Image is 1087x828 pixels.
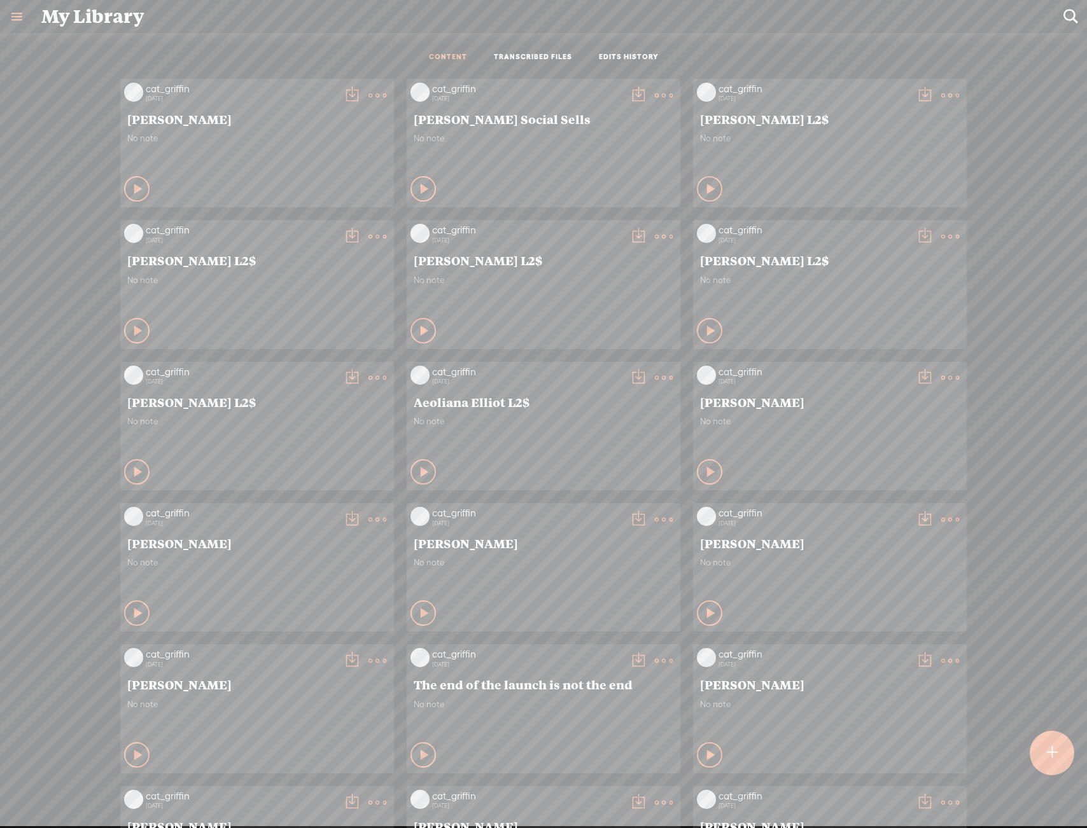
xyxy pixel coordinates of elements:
[146,648,337,661] div: cat_griffin
[410,83,430,102] img: videoLoading.png
[700,111,960,127] span: [PERSON_NAME] L2$
[124,366,143,385] img: videoLoading.png
[599,52,659,63] a: EDITS HISTORY
[432,95,623,102] div: [DATE]
[719,520,909,527] div: [DATE]
[414,275,673,286] span: No note
[432,790,623,803] div: cat_griffin
[700,677,960,692] span: [PERSON_NAME]
[432,520,623,527] div: [DATE]
[697,224,716,243] img: videoLoading.png
[719,378,909,385] div: [DATE]
[146,520,337,527] div: [DATE]
[700,557,960,568] span: No note
[494,52,572,63] a: TRANSCRIBED FILES
[124,83,143,102] img: videoLoading.png
[146,378,337,385] div: [DATE]
[719,790,909,803] div: cat_griffin
[432,378,623,385] div: [DATE]
[414,699,673,710] span: No note
[146,790,337,803] div: cat_griffin
[432,366,623,378] div: cat_griffin
[410,507,430,526] img: videoLoading.png
[719,507,909,520] div: cat_griffin
[719,648,909,661] div: cat_griffin
[432,802,623,810] div: [DATE]
[432,237,623,244] div: [DATE]
[146,802,337,810] div: [DATE]
[697,648,716,667] img: videoLoading.png
[700,699,960,710] span: No note
[146,661,337,668] div: [DATE]
[700,275,960,286] span: No note
[410,648,430,667] img: videoLoading.png
[700,252,960,268] span: [PERSON_NAME] L2$
[124,224,143,243] img: videoLoading.png
[146,95,337,102] div: [DATE]
[697,366,716,385] img: videoLoading.png
[719,83,909,95] div: cat_griffin
[719,366,909,378] div: cat_griffin
[410,224,430,243] img: videoLoading.png
[124,790,143,809] img: videoLoading.png
[432,661,623,668] div: [DATE]
[697,83,716,102] img: videoLoading.png
[127,699,387,710] span: No note
[429,52,467,63] a: CONTENT
[146,224,337,237] div: cat_griffin
[719,224,909,237] div: cat_griffin
[146,237,337,244] div: [DATE]
[127,133,387,144] span: No note
[414,416,673,427] span: No note
[146,507,337,520] div: cat_griffin
[146,366,337,378] div: cat_griffin
[127,677,387,692] span: [PERSON_NAME]
[719,802,909,810] div: [DATE]
[414,557,673,568] span: No note
[124,648,143,667] img: videoLoading.png
[700,394,960,410] span: [PERSON_NAME]
[146,83,337,95] div: cat_griffin
[414,394,673,410] span: Aeoliana Elliot L2$
[700,535,960,551] span: [PERSON_NAME]
[127,394,387,410] span: [PERSON_NAME] L2$
[124,507,143,526] img: videoLoading.png
[127,535,387,551] span: [PERSON_NAME]
[414,133,673,144] span: No note
[432,507,623,520] div: cat_griffin
[432,83,623,95] div: cat_griffin
[127,111,387,127] span: [PERSON_NAME]
[414,535,673,551] span: [PERSON_NAME]
[410,366,430,385] img: videoLoading.png
[410,790,430,809] img: videoLoading.png
[127,557,387,568] span: No note
[697,507,716,526] img: videoLoading.png
[432,224,623,237] div: cat_griffin
[697,790,716,809] img: videoLoading.png
[700,133,960,144] span: No note
[127,275,387,286] span: No note
[127,416,387,427] span: No note
[414,252,673,268] span: [PERSON_NAME] L2$
[719,661,909,668] div: [DATE]
[432,648,623,661] div: cat_griffin
[719,95,909,102] div: [DATE]
[414,111,673,127] span: [PERSON_NAME] Social Sells
[700,416,960,427] span: No note
[127,252,387,268] span: [PERSON_NAME] L2$
[414,677,673,692] span: The end of the launch is not the end
[719,237,909,244] div: [DATE]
